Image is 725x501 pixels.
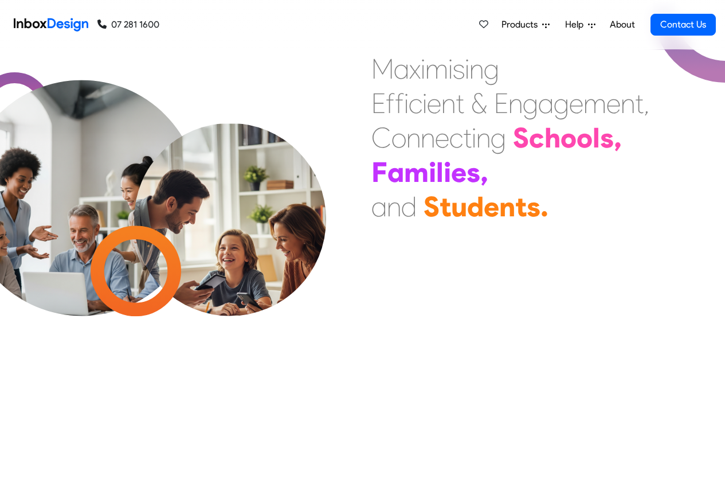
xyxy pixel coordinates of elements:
div: i [404,86,409,121]
div: i [465,52,469,86]
span: Products [501,18,542,32]
div: E [371,86,386,121]
div: n [387,189,401,224]
div: n [476,121,491,155]
div: n [406,121,421,155]
div: t [635,86,644,121]
div: l [593,121,600,155]
div: i [429,155,436,189]
div: n [469,52,484,86]
div: d [467,189,484,224]
div: s [527,189,540,224]
div: t [515,189,527,224]
div: l [436,155,444,189]
div: , [480,155,488,189]
div: e [569,86,583,121]
div: g [523,86,538,121]
div: t [456,86,464,121]
a: Contact Us [650,14,716,36]
div: o [577,121,593,155]
div: i [421,52,425,86]
div: g [554,86,569,121]
span: Help [565,18,588,32]
div: a [371,189,387,224]
div: m [425,52,448,86]
div: e [606,86,621,121]
div: s [467,155,480,189]
div: F [371,155,387,189]
div: o [561,121,577,155]
div: g [491,121,506,155]
div: n [441,86,456,121]
div: x [409,52,421,86]
div: a [538,86,554,121]
div: n [621,86,635,121]
div: , [644,86,649,121]
div: n [508,86,523,121]
div: a [387,155,404,189]
div: s [453,52,465,86]
div: Maximising Efficient & Engagement, Connecting Schools, Families, and Students. [371,52,649,224]
div: m [583,86,606,121]
div: e [427,86,441,121]
div: s [600,121,614,155]
div: , [614,121,622,155]
div: d [401,189,417,224]
div: C [371,121,391,155]
div: S [513,121,529,155]
div: t [463,121,472,155]
div: e [435,121,449,155]
div: i [472,121,476,155]
a: Help [561,13,600,36]
div: E [494,86,508,121]
a: Products [497,13,554,36]
div: c [409,86,422,121]
div: e [484,189,499,224]
div: M [371,52,394,86]
div: n [421,121,435,155]
div: t [440,189,451,224]
div: c [529,121,544,155]
div: h [544,121,561,155]
div: a [394,52,409,86]
div: u [451,189,467,224]
div: f [395,86,404,121]
div: f [386,86,395,121]
div: c [449,121,463,155]
a: 07 281 1600 [97,18,159,32]
div: m [404,155,429,189]
div: S [424,189,440,224]
img: parents_with_child.png [110,123,350,364]
div: i [444,155,451,189]
div: . [540,189,548,224]
a: About [606,13,638,36]
div: g [484,52,499,86]
div: o [391,121,406,155]
div: & [471,86,487,121]
div: i [448,52,453,86]
div: e [451,155,467,189]
div: n [499,189,515,224]
div: i [422,86,427,121]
